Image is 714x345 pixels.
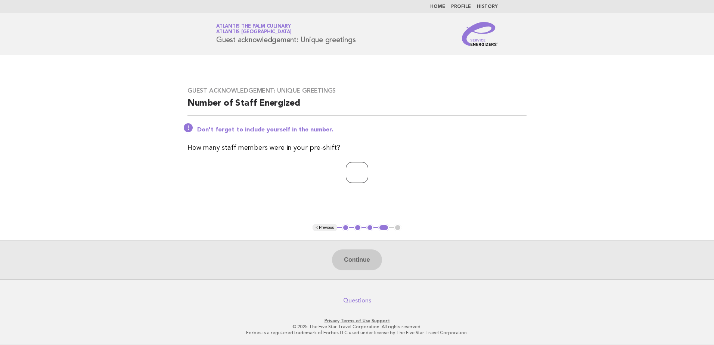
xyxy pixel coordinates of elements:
[325,318,339,323] a: Privacy
[187,143,527,153] p: How many staff members were in your pre-shift?
[366,224,374,231] button: 3
[128,324,586,330] p: © 2025 The Five Star Travel Corporation. All rights reserved.
[462,22,498,46] img: Service Energizers
[216,30,292,35] span: Atlantis [GEOGRAPHIC_DATA]
[354,224,361,231] button: 2
[451,4,471,9] a: Profile
[128,330,586,336] p: Forbes is a registered trademark of Forbes LLC used under license by The Five Star Travel Corpora...
[378,224,389,231] button: 4
[372,318,390,323] a: Support
[216,24,356,44] h1: Guest acknowledgement: Unique greetings
[477,4,498,9] a: History
[430,4,445,9] a: Home
[342,224,350,231] button: 1
[341,318,370,323] a: Terms of Use
[216,24,292,34] a: Atlantis The Palm CulinaryAtlantis [GEOGRAPHIC_DATA]
[343,297,371,304] a: Questions
[187,87,527,94] h3: Guest acknowledgement: Unique greetings
[128,318,586,324] p: · ·
[313,224,337,231] button: < Previous
[197,126,527,134] p: Don't forget to include yourself in the number.
[187,97,527,116] h2: Number of Staff Energized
